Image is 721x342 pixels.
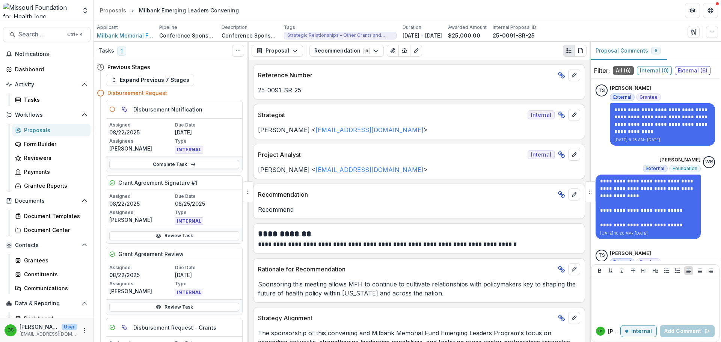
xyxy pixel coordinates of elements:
[24,270,84,278] div: Constituents
[20,331,77,337] p: [EMAIL_ADDRESS][DOMAIN_NAME]
[3,239,91,251] button: Open Contacts
[175,200,239,208] p: 08/25/2025
[703,3,718,18] button: Get Help
[80,3,91,18] button: Open entity switcher
[133,105,202,113] h5: Disbursement Notification
[175,128,239,136] p: [DATE]
[109,264,173,271] p: Assigned
[12,224,91,236] a: Document Center
[62,324,77,330] p: User
[15,112,78,118] span: Workflows
[175,264,239,271] p: Due Date
[258,165,580,174] p: [PERSON_NAME] < >
[175,209,239,216] p: Type
[12,152,91,164] a: Reviewers
[66,30,84,39] div: Ctrl + K
[175,280,239,287] p: Type
[3,109,91,121] button: Open Workflows
[258,190,555,199] p: Recommendation
[118,179,197,187] h5: Grant Agreement Signature #1
[8,328,14,333] div: Deena Scotti
[575,45,587,57] button: PDF view
[109,216,173,224] p: [PERSON_NAME]
[598,329,603,333] div: Deena Scotti
[24,154,84,162] div: Reviewers
[3,27,91,42] button: Search...
[159,32,216,39] p: Conference Sponsorship
[695,266,704,275] button: Align Center
[599,253,605,258] div: Tara Strome
[608,327,620,335] p: [PERSON_NAME]
[606,266,615,275] button: Underline
[15,300,78,307] span: Data & Reporting
[222,24,247,31] p: Description
[97,5,129,16] a: Proposals
[448,32,480,39] p: $25,000.00
[613,66,634,75] span: All ( 6 )
[24,226,84,234] div: Document Center
[614,137,710,143] p: [DATE] 9:25 AM • [DATE]
[258,86,580,95] p: 25-0091-SR-25
[175,271,239,279] p: [DATE]
[109,193,173,200] p: Assigned
[97,24,118,31] p: Applicant
[410,45,422,57] button: Edit as form
[646,166,664,171] span: External
[109,128,173,136] p: 08/22/2025
[662,266,671,275] button: Bullet List
[651,266,660,275] button: Heading 2
[24,284,84,292] div: Communications
[448,24,487,31] p: Awarded Amount
[617,266,626,275] button: Italicize
[620,325,657,337] button: Internal
[673,266,682,275] button: Ordered List
[109,271,173,279] p: 08/22/2025
[24,256,84,264] div: Grantees
[175,193,239,200] p: Due Date
[107,63,150,71] h4: Previous Stages
[24,212,84,220] div: Document Templates
[673,166,697,171] span: Foundation
[15,81,78,88] span: Activity
[610,250,651,257] p: [PERSON_NAME]
[175,122,239,128] p: Due Date
[528,150,555,159] span: Internal
[631,328,652,334] p: Internal
[109,138,173,145] p: Assignees
[3,48,91,60] button: Notifications
[568,263,580,275] button: edit
[107,89,167,97] h4: Disbursement Request
[118,250,184,258] h5: Grant Agreement Review
[258,265,555,274] p: Rationale for Recommendation
[595,266,604,275] button: Bold
[118,321,130,333] button: View dependent tasks
[655,48,658,53] span: 6
[705,160,713,164] div: Wendy Rohrbach
[12,179,91,192] a: Grantee Reports
[12,138,91,150] a: Form Builder
[109,160,239,169] a: Complete Task
[118,103,130,115] button: Parent task
[315,166,424,173] a: [EMAIL_ADDRESS][DOMAIN_NAME]
[258,150,525,159] p: Project Analyst
[629,266,638,275] button: Strike
[309,45,384,57] button: Recommendation5
[97,32,153,39] span: Milbank Memorial Fund
[528,110,555,119] span: Internal
[80,326,89,335] button: More
[403,24,421,31] p: Duration
[258,110,525,119] p: Strategist
[109,200,173,208] p: 08/22/2025
[613,95,631,100] span: External
[232,45,244,57] button: Toggle View Cancelled Tasks
[685,3,700,18] button: Partners
[258,205,580,214] p: Recommend
[640,95,658,100] span: Grantee
[24,168,84,176] div: Payments
[563,45,575,57] button: Plaintext view
[18,31,63,38] span: Search...
[640,266,649,275] button: Heading 1
[599,88,605,93] div: Tara Strome
[97,5,242,16] nav: breadcrumb
[222,32,278,39] p: Conference Sponsorship - Milbank Emerging Leaders Convening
